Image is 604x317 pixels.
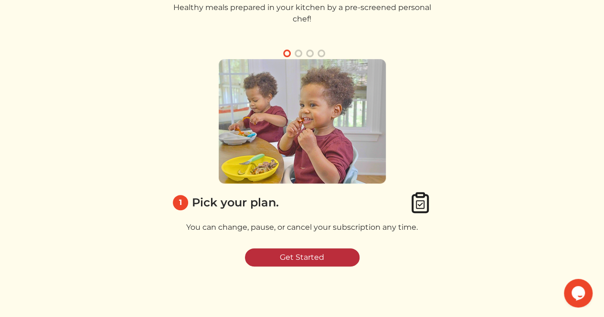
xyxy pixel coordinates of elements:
[169,2,435,25] p: Healthy meals prepared in your kitchen by a pre-screened personal chef!
[409,191,432,214] img: clipboard_check-4e1afea9aecc1d71a83bd71232cd3fbb8e4b41c90a1eb376bae1e516b9241f3c.svg
[192,194,279,211] div: Pick your plan.
[169,222,435,233] p: You can change, pause, or cancel your subscription any time.
[219,59,386,184] img: 1_pick_plan-58eb60cc534f7a7539062c92543540e51162102f37796608976bb4e513d204c1.png
[245,248,360,266] a: Get Started
[173,195,188,210] div: 1
[564,279,594,307] iframe: chat widget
